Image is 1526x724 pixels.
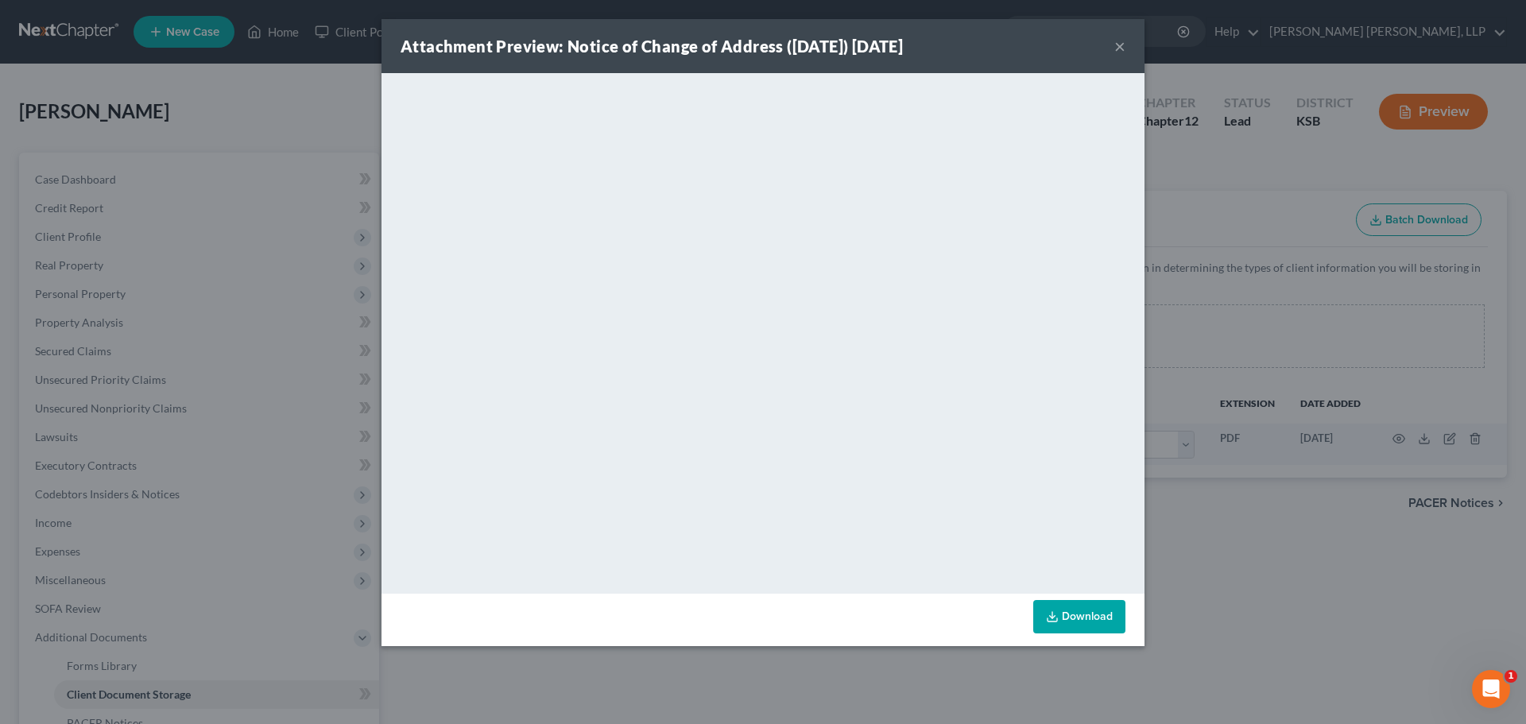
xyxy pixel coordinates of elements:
[1033,600,1125,633] a: Download
[401,37,903,56] strong: Attachment Preview: Notice of Change of Address ([DATE]) [DATE]
[381,73,1144,590] iframe: <object ng-attr-data='[URL][DOMAIN_NAME]' type='application/pdf' width='100%' height='650px'></ob...
[1472,670,1510,708] iframe: Intercom live chat
[1114,37,1125,56] button: ×
[1505,670,1517,683] span: 1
